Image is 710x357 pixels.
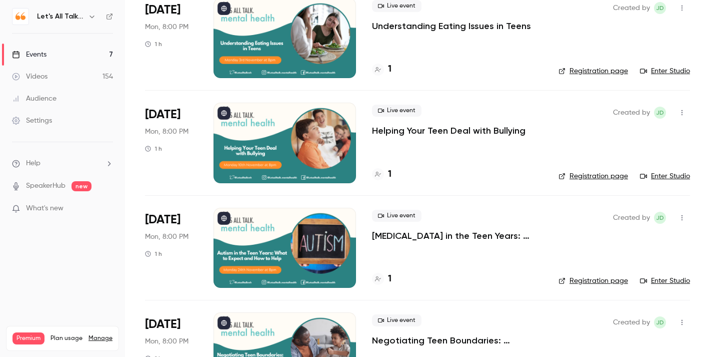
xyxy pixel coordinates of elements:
span: Premium [12,332,44,344]
div: Events [12,50,46,60]
span: Jenni Dunn [654,316,666,328]
li: help-dropdown-opener [12,158,113,169]
span: JD [656,212,664,224]
span: [DATE] [145,107,180,123]
h4: 1 [388,272,391,286]
span: What's new [26,203,63,214]
span: Live event [372,210,421,222]
span: Plan usage [50,334,82,342]
span: Created by [613,212,650,224]
span: JD [656,107,664,119]
span: Created by [613,2,650,14]
span: Mon, 8:00 PM [145,232,188,242]
span: Live event [372,314,421,326]
iframe: Noticeable Trigger [101,204,113,213]
a: Enter Studio [640,171,690,181]
a: Registration page [558,276,628,286]
h4: 1 [388,168,391,181]
span: Jenni Dunn [654,107,666,119]
span: Jenni Dunn [654,2,666,14]
div: 1 h [145,250,162,258]
span: [DATE] [145,2,180,18]
a: Understanding Eating Issues in Teens [372,20,531,32]
a: Registration page [558,171,628,181]
span: Live event [372,105,421,117]
a: Enter Studio [640,276,690,286]
span: JD [656,2,664,14]
span: Created by [613,107,650,119]
a: Negotiating Teen Boundaries: Parenting Without Power Struggles [372,334,542,346]
span: [DATE] [145,212,180,228]
div: Settings [12,116,52,126]
a: [MEDICAL_DATA] in the Teen Years: What to Expect and How to Help [372,230,542,242]
div: Audience [12,94,56,104]
span: Mon, 8:00 PM [145,22,188,32]
a: Manage [88,334,112,342]
a: Enter Studio [640,66,690,76]
span: new [71,181,91,191]
span: Created by [613,316,650,328]
div: 1 h [145,40,162,48]
a: SpeakerHub [26,181,65,191]
a: 1 [372,272,391,286]
div: Nov 10 Mon, 8:00 PM (Europe/London) [145,103,197,183]
span: [DATE] [145,316,180,332]
span: Mon, 8:00 PM [145,336,188,346]
span: Mon, 8:00 PM [145,127,188,137]
div: 1 h [145,145,162,153]
div: Videos [12,72,47,82]
a: 1 [372,168,391,181]
span: JD [656,316,664,328]
div: Nov 17 Mon, 8:00 PM (Europe/London) [145,208,197,288]
a: 1 [372,63,391,76]
span: Jenni Dunn [654,212,666,224]
h4: 1 [388,63,391,76]
span: Help [26,158,40,169]
h6: Let's All Talk Mental Health [37,12,84,22]
img: Let's All Talk Mental Health [12,9,28,25]
a: Registration page [558,66,628,76]
a: Helping Your Teen Deal with Bullying [372,125,525,137]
